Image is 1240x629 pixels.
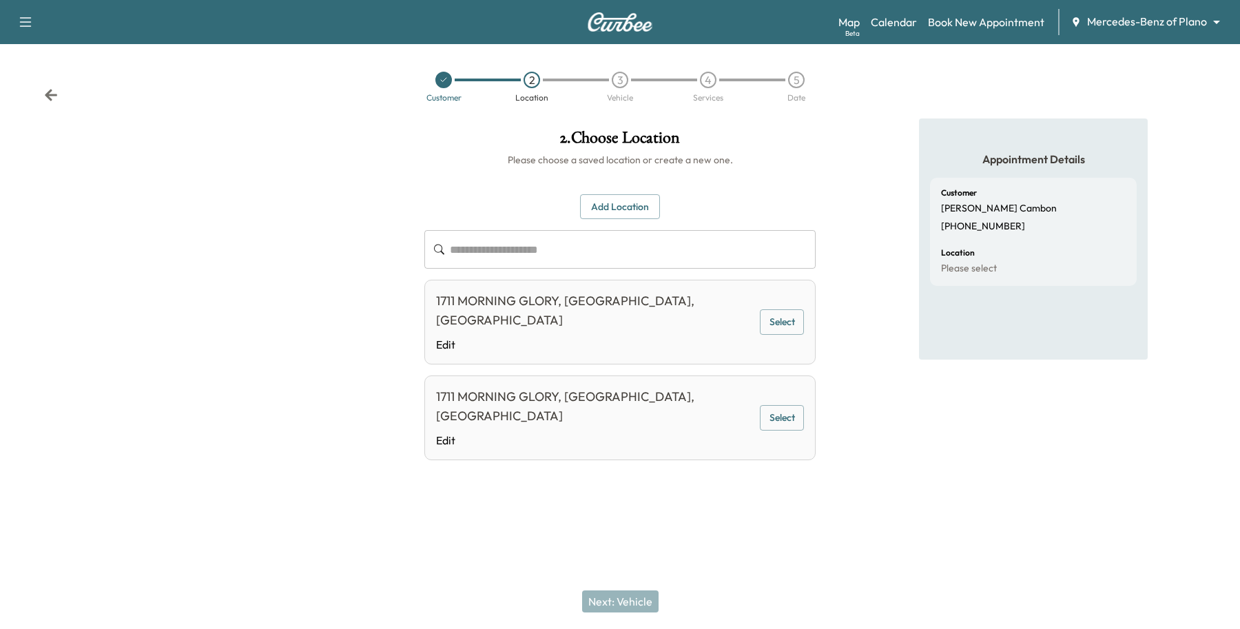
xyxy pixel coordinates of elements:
[612,72,628,88] div: 3
[436,291,753,330] div: 1711 MORNING GLORY, [GEOGRAPHIC_DATA], [GEOGRAPHIC_DATA]
[700,72,716,88] div: 4
[760,309,804,335] button: Select
[788,72,805,88] div: 5
[760,405,804,431] button: Select
[941,203,1057,215] p: [PERSON_NAME] Cambon
[838,14,860,30] a: MapBeta
[436,387,753,426] div: 1711 MORNING GLORY, [GEOGRAPHIC_DATA], [GEOGRAPHIC_DATA]
[941,249,975,257] h6: Location
[693,94,723,102] div: Services
[607,94,633,102] div: Vehicle
[941,220,1025,233] p: [PHONE_NUMBER]
[871,14,917,30] a: Calendar
[930,152,1137,167] h5: Appointment Details
[44,88,58,102] div: Back
[1087,14,1207,30] span: Mercedes-Benz of Plano
[941,262,997,275] p: Please select
[580,194,660,220] button: Add Location
[524,72,540,88] div: 2
[845,28,860,39] div: Beta
[587,12,653,32] img: Curbee Logo
[436,432,753,448] a: Edit
[426,94,462,102] div: Customer
[424,130,816,153] h1: 2 . Choose Location
[436,336,753,353] a: Edit
[424,153,816,167] h6: Please choose a saved location or create a new one.
[928,14,1044,30] a: Book New Appointment
[941,189,977,197] h6: Customer
[787,94,805,102] div: Date
[515,94,548,102] div: Location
